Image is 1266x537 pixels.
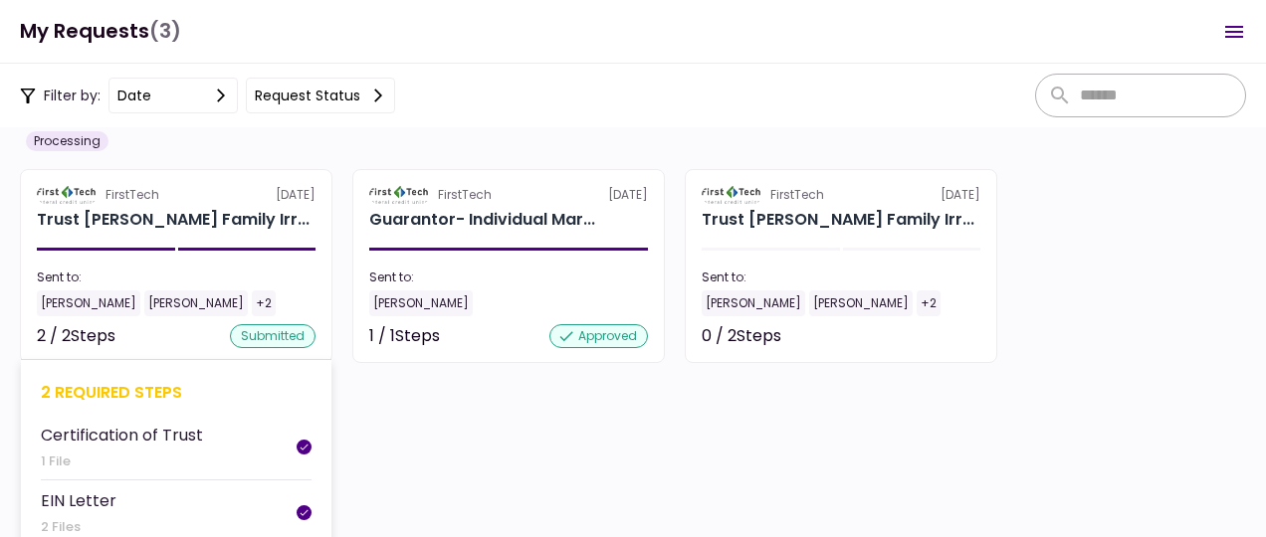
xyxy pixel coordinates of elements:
div: 2 / 2 Steps [37,324,115,348]
div: Sent to: [37,268,316,286]
div: [PERSON_NAME] [702,290,805,316]
div: Sent to: [702,268,980,286]
div: [PERSON_NAME] [37,290,140,316]
div: Trust Plassman Family Irrevocable Trust FBO Mark W. Plassman U/A Dated 12-20-12 [702,208,974,232]
span: (3) [149,11,181,52]
button: Request status [246,78,395,113]
div: approved [549,324,648,348]
img: Partner logo [702,186,762,204]
div: 0 / 2 Steps [702,324,781,348]
div: [DATE] [37,186,316,204]
div: Filter by: [20,78,395,113]
div: +2 [917,290,941,316]
div: [DATE] [702,186,980,204]
div: Certification of Trust [41,423,203,447]
div: Not started [891,324,980,348]
div: FirstTech [438,186,492,204]
div: 2 required steps [41,380,312,405]
div: Processing [26,131,108,151]
h1: My Requests [20,11,181,52]
div: 1 File [41,451,203,471]
img: Partner logo [369,186,430,204]
div: date [117,85,151,106]
div: [PERSON_NAME] [144,290,248,316]
div: [DATE] [369,186,648,204]
div: submitted [230,324,316,348]
div: EIN Letter [41,488,116,513]
div: FirstTech [105,186,159,204]
div: Trust Plassman Family Irrevocable Trust FBO Anne R. Plassman U/A Dated 12-20-12 [37,208,310,232]
div: 1 / 1 Steps [369,324,440,348]
div: [PERSON_NAME] [809,290,913,316]
div: [PERSON_NAME] [369,290,473,316]
div: 2 Files [41,517,116,537]
img: Partner logo [37,186,98,204]
div: +2 [252,290,276,316]
button: Open menu [1210,8,1258,56]
div: Guarantor- Individual Mark Plassman [369,208,595,232]
div: Sent to: [369,268,648,286]
div: FirstTech [770,186,824,204]
button: date [108,78,238,113]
